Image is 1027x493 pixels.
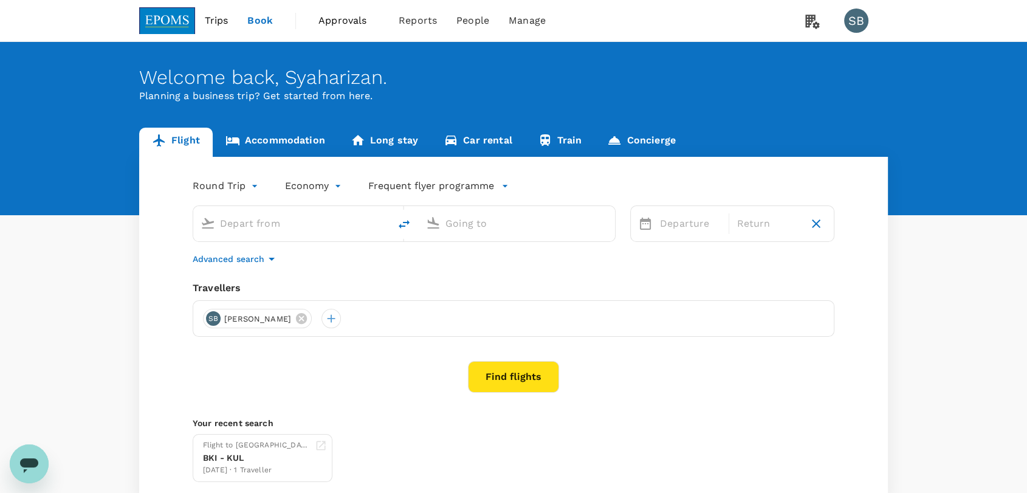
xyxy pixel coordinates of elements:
[220,214,364,233] input: Depart from
[203,309,312,328] div: SB[PERSON_NAME]
[193,252,279,266] button: Advanced search
[205,13,228,28] span: Trips
[193,176,261,196] div: Round Trip
[206,311,221,326] div: SB
[203,440,310,452] div: Flight to [GEOGRAPHIC_DATA]
[213,128,338,157] a: Accommodation
[217,313,298,325] span: [PERSON_NAME]
[431,128,525,157] a: Car rental
[390,210,419,239] button: delete
[139,7,195,34] img: EPOMS SDN BHD
[606,222,609,224] button: Open
[660,216,721,231] p: Departure
[525,128,595,157] a: Train
[247,13,273,28] span: Book
[509,13,546,28] span: Manage
[468,361,559,393] button: Find flights
[368,179,509,193] button: Frequent flyer programme
[594,128,688,157] a: Concierge
[203,452,310,464] div: BKI - KUL
[203,464,310,477] div: [DATE] · 1 Traveller
[338,128,431,157] a: Long stay
[399,13,437,28] span: Reports
[285,176,344,196] div: Economy
[456,13,489,28] span: People
[139,128,213,157] a: Flight
[139,89,888,103] p: Planning a business trip? Get started from here.
[368,179,494,193] p: Frequent flyer programme
[193,253,264,265] p: Advanced search
[10,444,49,483] iframe: Button to launch messaging window
[381,222,383,224] button: Open
[318,13,379,28] span: Approvals
[445,214,589,233] input: Going to
[844,9,868,33] div: SB
[193,417,834,429] p: Your recent search
[193,281,834,295] div: Travellers
[737,216,798,231] p: Return
[139,66,888,89] div: Welcome back , Syaharizan .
